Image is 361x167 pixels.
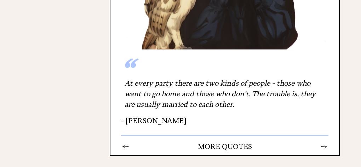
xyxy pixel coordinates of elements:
[121,117,328,125] div: - [PERSON_NAME]
[145,142,305,151] center: MORE QUOTES
[121,67,328,74] div: “
[122,142,129,151] td: ←
[121,74,328,113] div: At every party there are two kinds of people - those who want to go home and those who don't. The...
[320,142,328,151] td: →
